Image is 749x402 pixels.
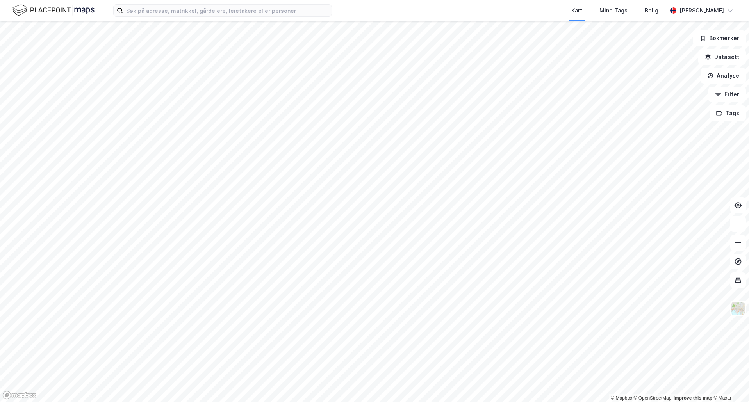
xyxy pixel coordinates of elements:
[645,6,658,15] div: Bolig
[710,105,746,121] button: Tags
[710,365,749,402] iframe: Chat Widget
[571,6,582,15] div: Kart
[701,68,746,84] button: Analyse
[2,391,37,400] a: Mapbox homepage
[611,395,632,401] a: Mapbox
[679,6,724,15] div: [PERSON_NAME]
[698,49,746,65] button: Datasett
[634,395,672,401] a: OpenStreetMap
[710,365,749,402] div: Kontrollprogram for chat
[708,87,746,102] button: Filter
[693,30,746,46] button: Bokmerker
[12,4,95,17] img: logo.f888ab2527a4732fd821a326f86c7f29.svg
[674,395,712,401] a: Improve this map
[599,6,628,15] div: Mine Tags
[731,301,745,316] img: Z
[123,5,332,16] input: Søk på adresse, matrikkel, gårdeiere, leietakere eller personer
